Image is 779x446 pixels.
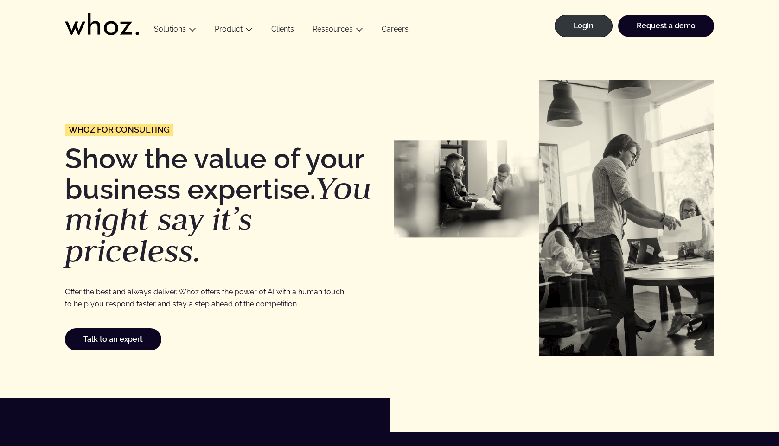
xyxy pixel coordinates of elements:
[372,25,418,37] a: Careers
[69,126,170,134] span: Whoz for Consulting
[313,25,353,33] a: Ressources
[215,25,243,33] a: Product
[262,25,303,37] a: Clients
[555,15,613,37] a: Login
[65,145,385,267] h1: Show the value of your business expertise.
[145,25,205,37] button: Solutions
[718,385,766,433] iframe: Chatbot
[303,25,372,37] button: Ressources
[65,328,161,350] a: Talk to an expert
[65,167,371,271] em: You might say it’s priceless.
[618,15,714,37] a: Request a demo
[205,25,262,37] button: Product
[65,286,353,310] p: Offer the best and always deliver. Whoz offers the power of AI with a human touch, to help you re...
